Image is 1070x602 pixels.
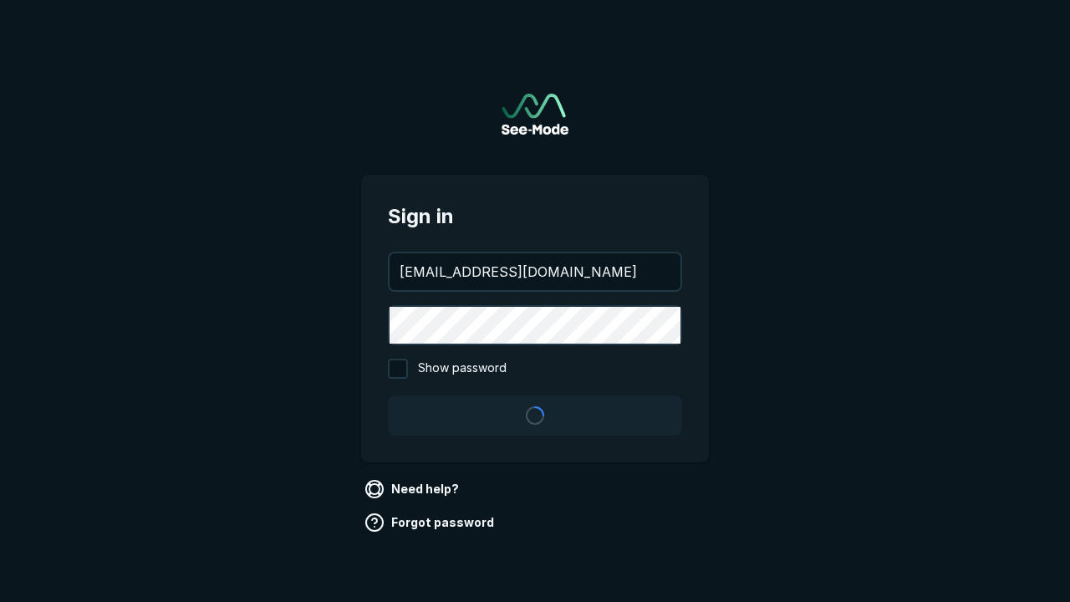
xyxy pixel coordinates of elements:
span: Show password [418,359,507,379]
a: Go to sign in [502,94,568,135]
span: Sign in [388,202,682,232]
input: your@email.com [390,253,680,290]
a: Forgot password [361,509,501,536]
img: See-Mode Logo [502,94,568,135]
a: Need help? [361,476,466,503]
